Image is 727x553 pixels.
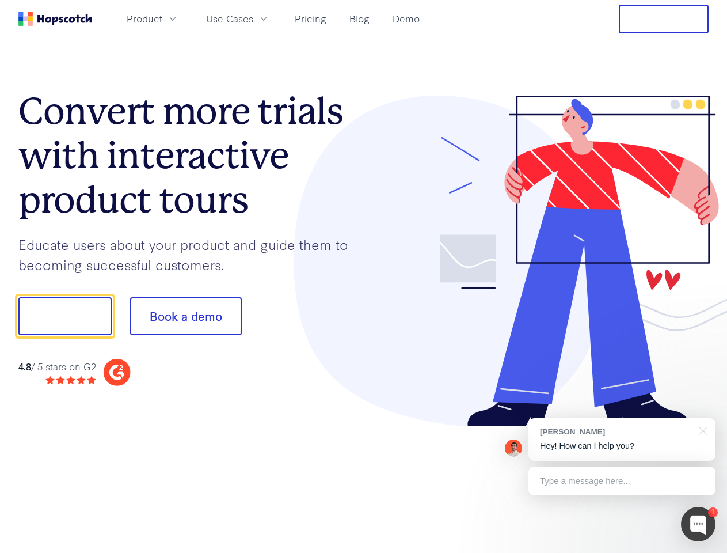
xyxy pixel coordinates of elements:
a: Home [18,12,92,26]
button: Product [120,9,185,28]
strong: 4.8 [18,359,31,373]
button: Use Cases [199,9,276,28]
a: Pricing [290,9,331,28]
h1: Convert more trials with interactive product tours [18,89,364,222]
img: Mark Spera [505,440,522,457]
span: Product [127,12,162,26]
button: Book a demo [130,297,242,335]
div: [PERSON_NAME] [540,426,692,437]
div: / 5 stars on G2 [18,359,96,374]
a: Demo [388,9,424,28]
div: 1 [708,507,718,517]
p: Hey! How can I help you? [540,440,704,452]
a: Blog [345,9,374,28]
span: Use Cases [206,12,253,26]
div: Type a message here... [528,467,715,495]
p: Educate users about your product and guide them to becoming successful customers. [18,234,364,274]
button: Show me! [18,297,112,335]
button: Free Trial [619,5,709,33]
